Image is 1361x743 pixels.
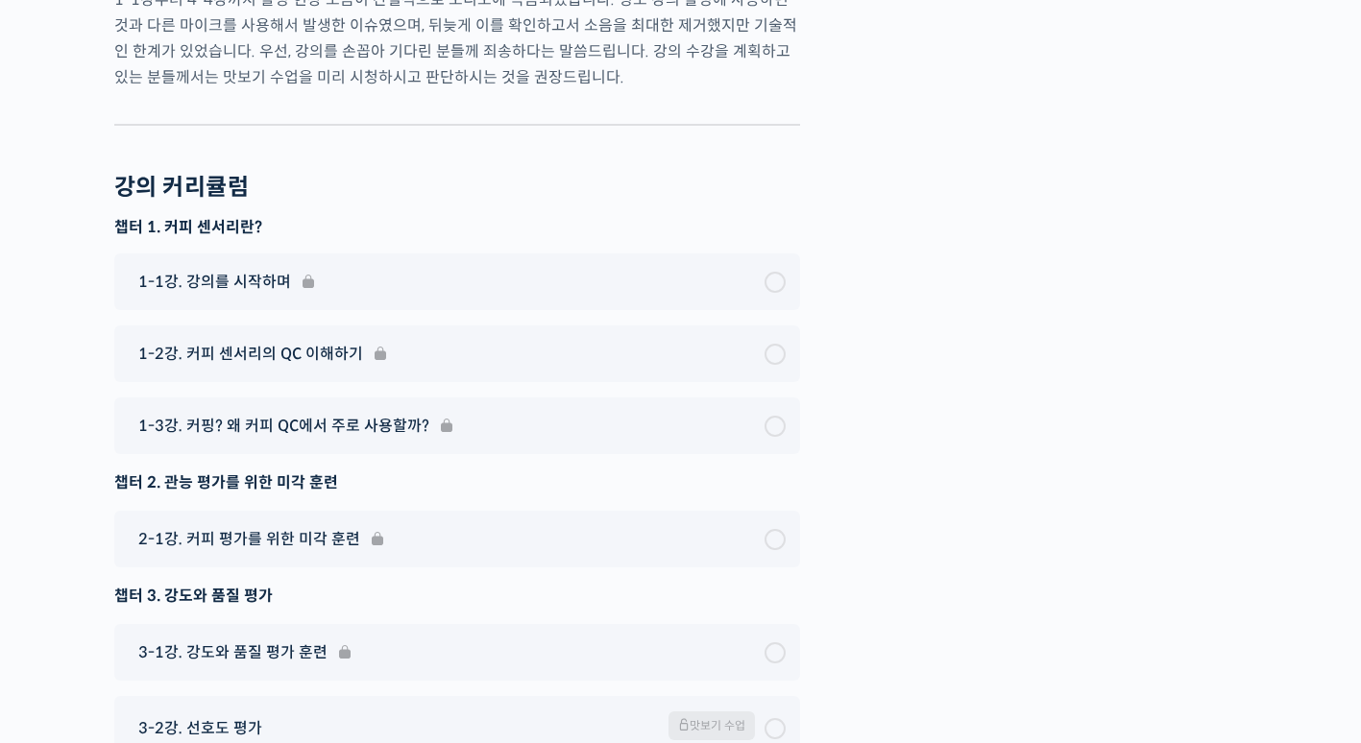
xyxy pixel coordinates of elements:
span: 홈 [61,612,72,628]
div: 챕터 2. 관능 평가를 위한 미각 훈련 [114,469,800,495]
a: 홈 [6,584,127,632]
span: 대화 [176,613,199,629]
h3: 챕터 1. 커피 센서리란? [114,217,800,238]
span: 맛보기 수업 [668,711,755,740]
h2: 강의 커리큘럼 [114,174,250,202]
a: 대화 [127,584,248,632]
div: 챕터 3. 강도와 품질 평가 [114,583,800,609]
span: 설정 [297,612,320,628]
a: 설정 [248,584,369,632]
span: 3-2강. 선호도 평가 [138,715,262,741]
